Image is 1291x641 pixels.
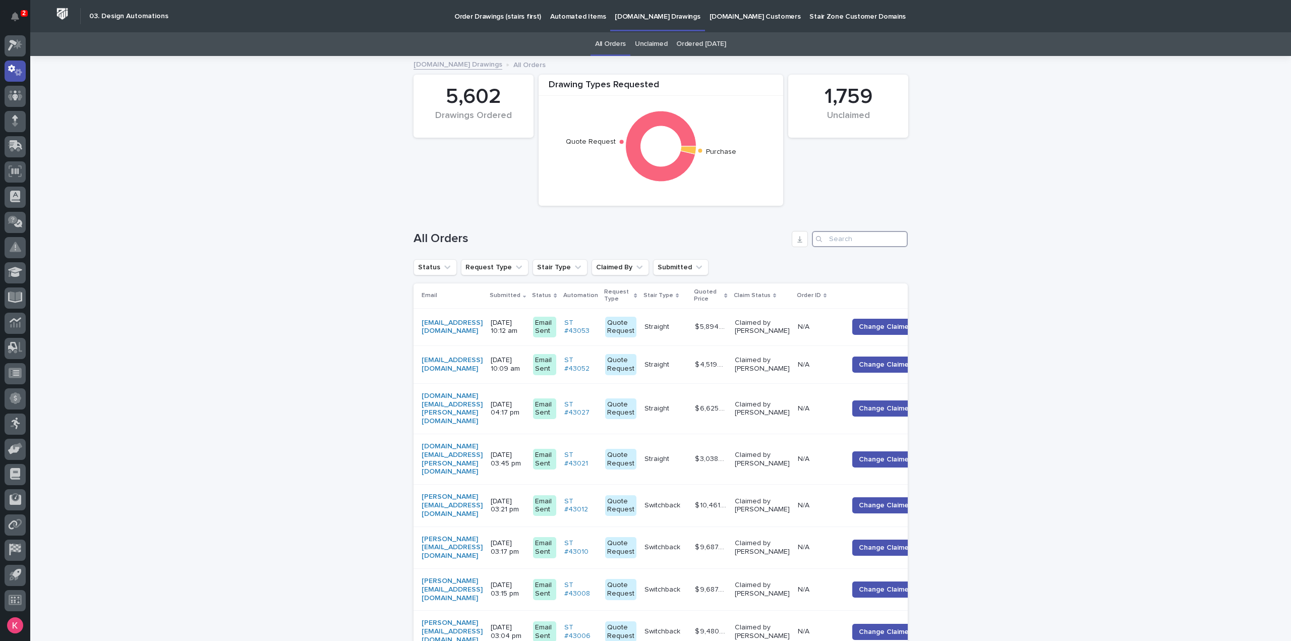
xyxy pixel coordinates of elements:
[798,499,811,510] p: N/A
[491,356,525,373] p: [DATE] 10:09 am
[605,537,636,558] div: Quote Request
[533,317,556,338] div: Email Sent
[653,259,709,275] button: Submitted
[564,356,597,373] a: ST #43052
[564,497,597,514] a: ST #43012
[422,319,483,336] a: [EMAIL_ADDRESS][DOMAIN_NAME]
[695,321,729,331] p: $ 5,894.00
[859,543,911,553] span: Change Claimer
[644,499,682,510] p: Switchback
[422,392,483,426] a: [DOMAIN_NAME][EMAIL_ADDRESS][PERSON_NAME][DOMAIN_NAME]
[461,259,529,275] button: Request Type
[859,500,911,510] span: Change Claimer
[735,400,790,418] p: Claimed by [PERSON_NAME]
[635,32,667,56] a: Unclaimed
[735,581,790,598] p: Claimed by [PERSON_NAME]
[414,383,934,434] tr: [DOMAIN_NAME][EMAIL_ADDRESS][PERSON_NAME][DOMAIN_NAME] [DATE] 04:17 pmEmail SentST #43027 Quote R...
[414,58,502,70] a: [DOMAIN_NAME] Drawings
[491,581,525,598] p: [DATE] 03:15 pm
[5,6,26,27] button: Notifications
[812,231,908,247] input: Search
[694,286,722,305] p: Quoted Price
[533,354,556,375] div: Email Sent
[695,499,729,510] p: $ 10,461.00
[422,356,483,373] a: [EMAIL_ADDRESS][DOMAIN_NAME]
[695,584,729,594] p: $ 9,687.00
[798,453,811,463] p: N/A
[859,322,911,332] span: Change Claimer
[414,485,934,527] tr: [PERSON_NAME][EMAIL_ADDRESS][DOMAIN_NAME] [DATE] 03:21 pmEmail SentST #43012 Quote RequestSwitchb...
[644,541,682,552] p: Switchback
[644,625,682,636] p: Switchback
[798,402,811,413] p: N/A
[414,527,934,568] tr: [PERSON_NAME][EMAIL_ADDRESS][DOMAIN_NAME] [DATE] 03:17 pmEmail SentST #43010 Quote RequestSwitchb...
[852,497,918,513] button: Change Claimer
[852,451,918,468] button: Change Claimer
[644,453,671,463] p: Straight
[605,449,636,470] div: Quote Request
[491,400,525,418] p: [DATE] 04:17 pm
[53,5,72,23] img: Workspace Logo
[805,84,891,109] div: 1,759
[735,623,790,640] p: Claimed by [PERSON_NAME]
[533,579,556,600] div: Email Sent
[491,497,525,514] p: [DATE] 03:21 pm
[564,451,597,468] a: ST #43021
[735,356,790,373] p: Claimed by [PERSON_NAME]
[564,581,597,598] a: ST #43008
[859,403,911,414] span: Change Claimer
[595,32,626,56] a: All Orders
[422,290,437,301] p: Email
[22,10,26,17] p: 2
[491,451,525,468] p: [DATE] 03:45 pm
[735,539,790,556] p: Claimed by [PERSON_NAME]
[695,541,729,552] p: $ 9,687.00
[414,231,788,246] h1: All Orders
[414,259,457,275] button: Status
[859,360,911,370] span: Change Claimer
[422,577,483,602] a: [PERSON_NAME][EMAIL_ADDRESS][DOMAIN_NAME]
[89,12,168,21] h2: 03. Design Automations
[798,625,811,636] p: N/A
[564,539,597,556] a: ST #43010
[852,624,918,640] button: Change Claimer
[859,585,911,595] span: Change Claimer
[644,402,671,413] p: Straight
[13,12,26,28] div: Notifications2
[735,319,790,336] p: Claimed by [PERSON_NAME]
[414,346,934,384] tr: [EMAIL_ADDRESS][DOMAIN_NAME] [DATE] 10:09 amEmail SentST #43052 Quote RequestStraightStraight $ 4...
[676,32,726,56] a: Ordered [DATE]
[605,354,636,375] div: Quote Request
[414,308,934,346] tr: [EMAIL_ADDRESS][DOMAIN_NAME] [DATE] 10:12 amEmail SentST #43053 Quote RequestStraightStraight $ 5...
[798,584,811,594] p: N/A
[852,319,918,335] button: Change Claimer
[564,400,597,418] a: ST #43027
[735,497,790,514] p: Claimed by [PERSON_NAME]
[422,442,483,476] a: [DOMAIN_NAME][EMAIL_ADDRESS][PERSON_NAME][DOMAIN_NAME]
[513,59,546,70] p: All Orders
[605,317,636,338] div: Quote Request
[644,321,671,331] p: Straight
[431,84,516,109] div: 5,602
[533,398,556,420] div: Email Sent
[5,615,26,636] button: users-avatar
[491,319,525,336] p: [DATE] 10:12 am
[564,319,597,336] a: ST #43053
[604,286,632,305] p: Request Type
[605,579,636,600] div: Quote Request
[695,625,729,636] p: $ 9,480.00
[605,398,636,420] div: Quote Request
[643,290,673,301] p: Stair Type
[422,493,483,518] a: [PERSON_NAME][EMAIL_ADDRESS][DOMAIN_NAME]
[533,259,588,275] button: Stair Type
[414,434,934,484] tr: [DOMAIN_NAME][EMAIL_ADDRESS][PERSON_NAME][DOMAIN_NAME] [DATE] 03:45 pmEmail SentST #43021 Quote R...
[735,451,790,468] p: Claimed by [PERSON_NAME]
[859,627,911,637] span: Change Claimer
[605,495,636,516] div: Quote Request
[532,290,551,301] p: Status
[852,540,918,556] button: Change Claimer
[734,290,771,301] p: Claim Status
[706,149,736,156] text: Purchase
[644,584,682,594] p: Switchback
